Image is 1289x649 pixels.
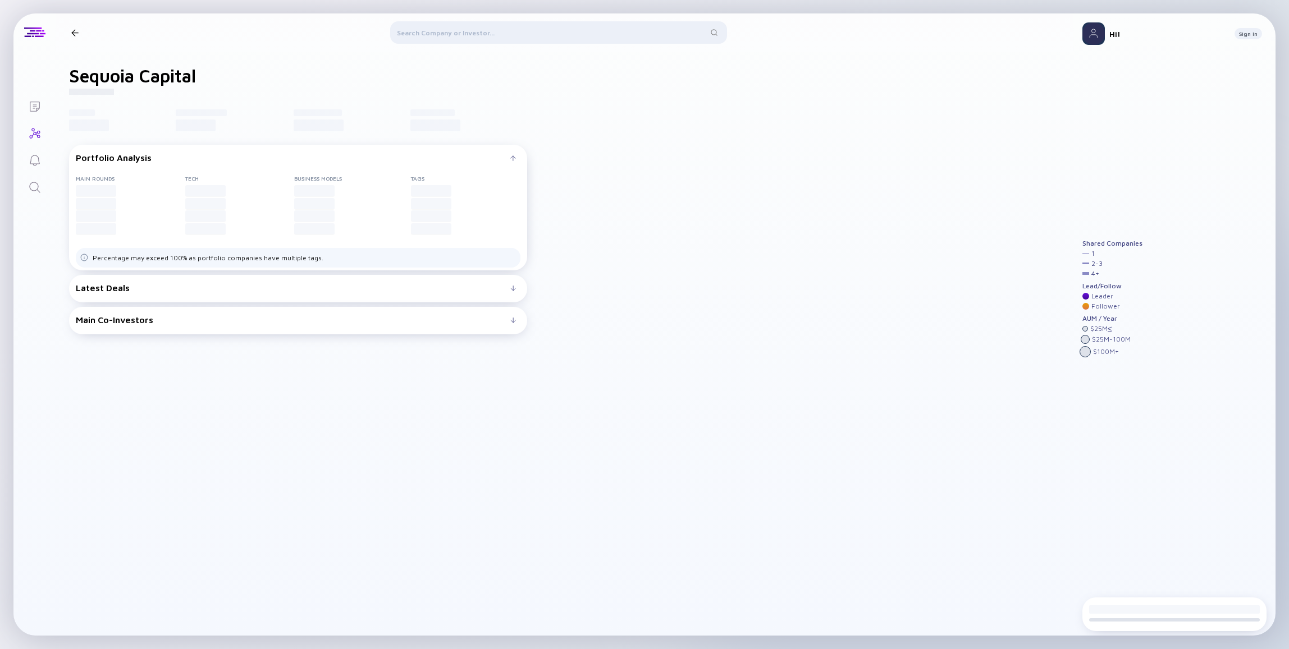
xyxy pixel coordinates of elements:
[76,153,510,163] div: Portfolio Analysis
[13,119,56,146] a: Investor Map
[13,173,56,200] a: Search
[294,175,411,182] div: Business Models
[1091,270,1099,278] div: 4 +
[1082,282,1142,290] div: Lead/Follow
[717,236,925,416] img: graph-loading.svg
[1082,240,1142,247] div: Shared Companies
[76,315,510,325] div: Main Co-Investors
[1090,325,1112,333] div: $ 25M
[76,175,185,182] div: Main rounds
[1108,325,1112,333] div: ≤
[69,65,196,86] h1: Sequoia Capital
[1091,302,1120,310] div: Follower
[13,146,56,173] a: Reminders
[1235,28,1262,39] button: Sign In
[80,254,88,261] img: Tags Dislacimer info icon
[1082,22,1105,45] img: Profile Picture
[1091,292,1113,300] div: Leader
[1082,315,1142,323] div: AUM / Year
[185,175,295,182] div: Tech
[1109,29,1226,39] div: Hi!
[13,92,56,119] a: Lists
[1091,260,1103,268] div: 2 - 3
[76,283,510,293] div: Latest Deals
[1093,348,1119,356] div: $ 100M +
[1092,335,1131,343] div: $ 25M - 100M
[411,175,520,182] div: Tags
[1091,250,1095,257] div: 1
[93,254,323,262] div: Percentage may exceed 100% as portfolio companies have multiple tags.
